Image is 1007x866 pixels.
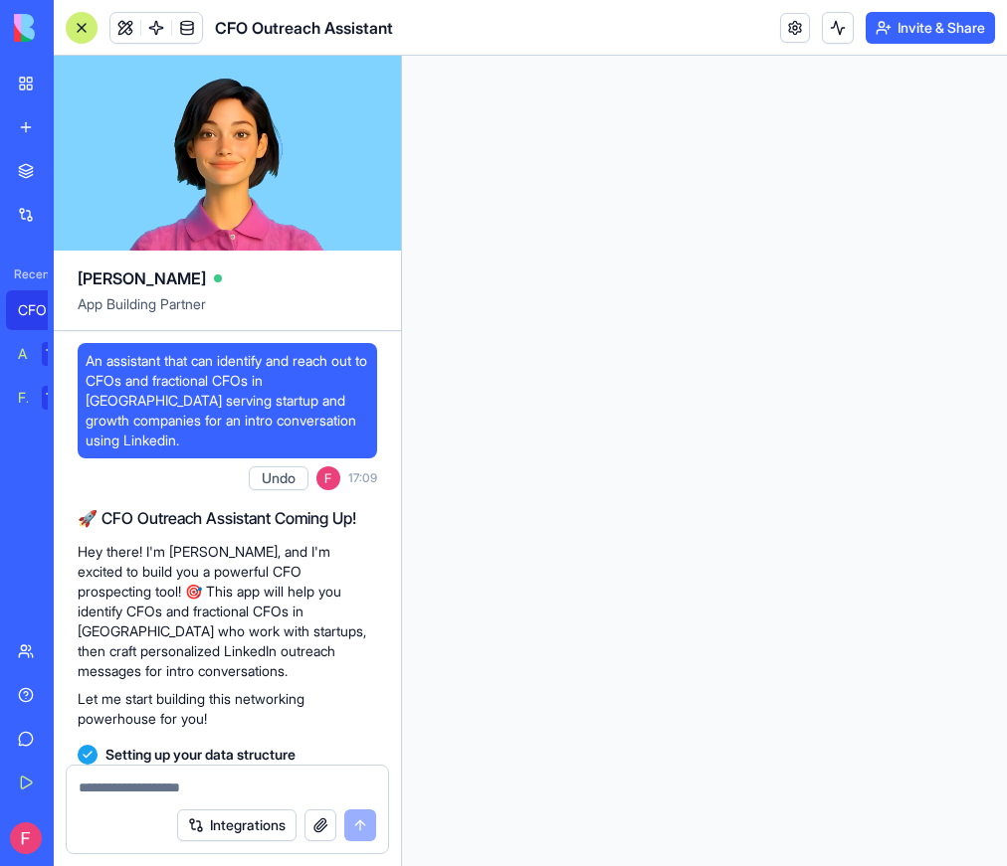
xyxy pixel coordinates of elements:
button: Invite & Share [866,12,995,44]
button: Undo [249,466,308,490]
p: Hey there! I'm [PERSON_NAME], and I'm excited to build you a powerful CFO prospecting tool! 🎯 Thi... [78,542,377,681]
span: Recent [6,266,48,282]
a: CFO Outreach Assistant [6,290,86,330]
a: AI Logo GeneratorTRY [6,334,86,374]
div: TRY [42,342,74,366]
div: CFO Outreach Assistant [18,300,74,320]
img: logo [14,14,137,42]
div: Feedback Form [18,388,28,408]
span: App Building Partner [78,294,377,330]
a: Feedback FormTRY [6,378,86,418]
span: Setting up your data structure [105,745,296,765]
img: ACg8ocKNS4QY07JkvMCza2JxXRK_vKlEX2V_wlUk6FdA_S0ONm1xSg=s96-c [316,466,340,490]
img: ACg8ocKNS4QY07JkvMCza2JxXRK_vKlEX2V_wlUk6FdA_S0ONm1xSg=s96-c [10,822,42,854]
span: [PERSON_NAME] [78,266,206,290]
div: AI Logo Generator [18,344,28,364]
span: An assistant that can identify and reach out to CFOs and fractional CFOs in [GEOGRAPHIC_DATA] ser... [86,351,369,450]
span: 17:09 [348,470,377,486]
p: Let me start building this networking powerhouse for you! [78,689,377,729]
button: Integrations [177,809,297,841]
h2: 🚀 CFO Outreach Assistant Coming Up! [78,506,377,530]
span: CFO Outreach Assistant [215,16,393,40]
div: TRY [42,386,74,410]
